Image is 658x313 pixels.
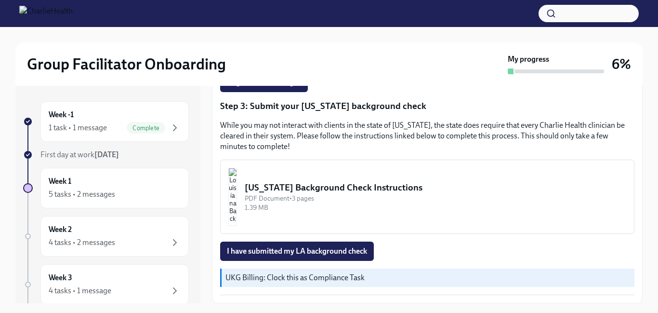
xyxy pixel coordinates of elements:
a: Week 24 tasks • 2 messages [23,216,189,257]
span: I have submitted my LA background check [227,246,367,256]
span: Complete [127,124,165,132]
span: First day at work [40,150,119,159]
button: [US_STATE] Background Check InstructionsPDF Document•3 pages1.39 MB [220,160,634,234]
h6: Week 2 [49,224,72,235]
h3: 6% [612,55,631,73]
a: Week -11 task • 1 messageComplete [23,101,189,142]
a: Week 34 tasks • 1 message [23,264,189,305]
a: First day at work[DATE] [23,150,189,160]
div: 5 tasks • 2 messages [49,189,115,200]
p: UKG Billing: Clock this as Compliance Task [225,272,631,283]
div: [US_STATE] Background Check Instructions [245,181,626,194]
h6: Week 1 [49,176,71,187]
strong: [DATE] [94,150,119,159]
h2: Group Facilitator Onboarding [27,54,226,74]
div: 1.39 MB [245,203,626,212]
a: Week 15 tasks • 2 messages [23,168,189,208]
p: Step 3: Submit your [US_STATE] background check [220,100,634,112]
strong: My progress [508,54,549,65]
img: CharlieHealth [19,6,73,21]
h6: Week 3 [49,272,72,283]
div: 1 task • 1 message [49,122,107,133]
div: 4 tasks • 2 messages [49,237,115,248]
h6: Week -1 [49,109,74,120]
div: 4 tasks • 1 message [49,286,111,296]
div: PDF Document • 3 pages [245,194,626,203]
p: While you may not interact with clients in the state of [US_STATE], the state does require that e... [220,120,634,152]
button: I have submitted my LA background check [220,242,374,261]
img: Louisiana Background Check Instructions [228,168,237,226]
